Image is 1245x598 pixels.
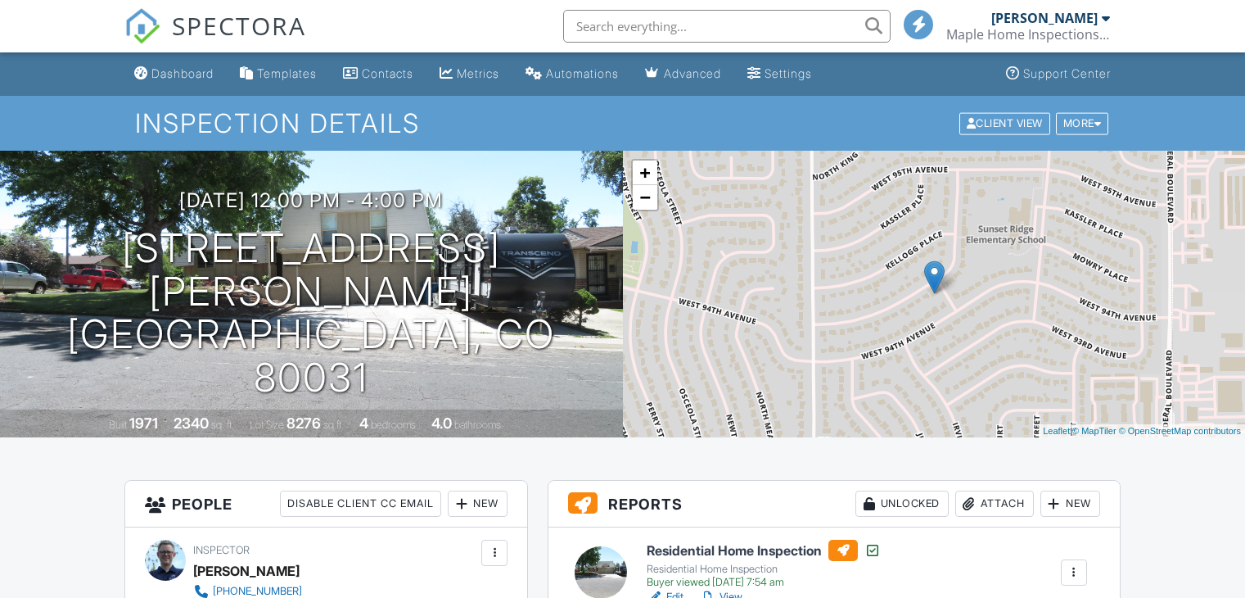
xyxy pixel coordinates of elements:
span: sq. ft. [211,419,234,431]
div: 1971 [129,415,158,432]
img: The Best Home Inspection Software - Spectora [124,8,160,44]
div: New [448,491,507,517]
input: Search everything... [563,10,891,43]
a: Support Center [999,59,1117,89]
span: sq.ft. [323,419,344,431]
div: 4.0 [431,415,452,432]
h3: [DATE] 12:00 pm - 4:00 pm [179,189,443,211]
div: Attach [955,491,1034,517]
div: | [1039,424,1245,438]
div: Support Center [1023,66,1111,80]
a: SPECTORA [124,22,306,57]
div: Advanced [664,66,721,80]
span: SPECTORA [172,8,306,43]
div: Maple Home Inspections, LLC [946,26,1110,43]
a: Metrics [433,59,506,89]
div: Client View [959,112,1050,134]
span: Inspector [193,544,250,556]
span: Lot Size [250,419,284,431]
div: [PERSON_NAME] [991,10,1098,26]
div: Disable Client CC Email [280,491,441,517]
a: Templates [233,59,323,89]
div: 2340 [174,415,209,432]
span: Built [109,419,127,431]
a: Leaflet [1043,426,1070,436]
div: 4 [359,415,368,432]
a: Advanced [638,59,728,89]
h1: Inspection Details [135,109,1110,138]
h3: People [125,481,527,528]
div: Unlocked [855,491,949,517]
a: Contacts [336,59,420,89]
a: Residential Home Inspection Residential Home Inspection Buyer viewed [DATE] 7:54 am [647,540,881,589]
h1: [STREET_ADDRESS][PERSON_NAME] [GEOGRAPHIC_DATA], CO 80031 [26,227,597,400]
a: © MapTiler [1072,426,1116,436]
span: bedrooms [371,419,416,431]
div: [PHONE_NUMBER] [213,585,302,598]
div: Contacts [362,66,413,80]
h6: Residential Home Inspection [647,540,881,561]
a: Automations (Basic) [519,59,625,89]
a: © OpenStreetMap contributors [1119,426,1241,436]
div: Templates [257,66,317,80]
a: Client View [958,116,1054,129]
a: Settings [741,59,819,89]
h3: Reports [548,481,1120,528]
a: Zoom out [633,185,657,210]
div: Dashboard [151,66,214,80]
div: 8276 [286,415,321,432]
a: Zoom in [633,161,657,185]
div: More [1056,112,1109,134]
span: bathrooms [454,419,501,431]
div: Settings [765,66,812,80]
a: Dashboard [128,59,220,89]
div: New [1040,491,1100,517]
div: Metrics [457,66,499,80]
div: Residential Home Inspection [647,563,881,576]
div: [PERSON_NAME] [193,559,300,583]
div: Buyer viewed [DATE] 7:54 am [647,576,881,589]
div: Automations [546,66,619,80]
